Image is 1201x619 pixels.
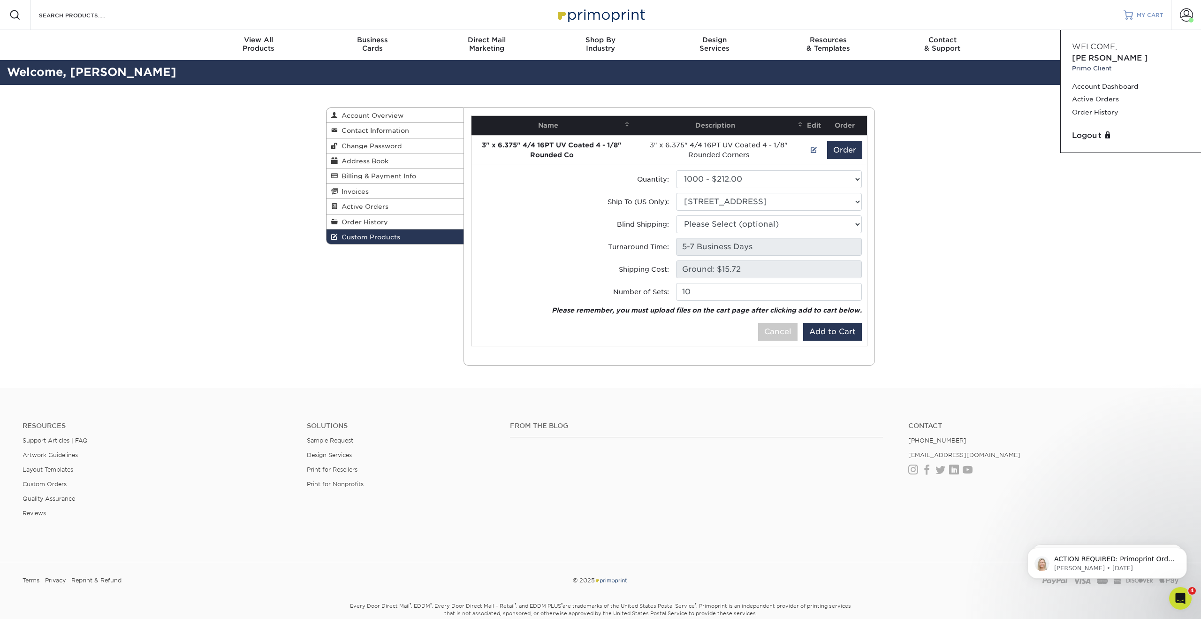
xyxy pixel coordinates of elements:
a: Address Book [327,153,464,168]
strong: 3" x 6.375" 4/4 16PT UV Coated 4 - 1/8" Rounded Co [482,141,622,159]
a: Artwork Guidelines [23,451,78,459]
img: Primoprint [554,5,647,25]
div: Services [657,36,771,53]
a: [EMAIL_ADDRESS][DOMAIN_NAME] [908,451,1020,459]
a: Contact& Support [885,30,999,60]
span: ACTION REQUIRED: Primoprint Order 25813-32387-3171 Hello [PERSON_NAME]! We have set the custom se... [41,27,161,109]
a: Terms [23,573,39,588]
sup: ® [695,602,696,607]
h4: From the Blog [510,422,883,430]
span: Resources [771,36,885,44]
span: Direct Mail [430,36,544,44]
a: Custom Orders [23,481,67,488]
div: Marketing [430,36,544,53]
a: Shop ByIndustry [544,30,658,60]
th: Order [822,116,867,135]
a: DesignServices [657,30,771,60]
a: Print for Resellers [307,466,357,473]
a: Account Dashboard [1072,80,1190,93]
sup: ® [561,602,562,607]
span: Welcome, [1072,42,1117,51]
a: Logout [1072,130,1190,141]
span: Invoices [338,188,369,195]
a: Sample Request [307,437,353,444]
a: Contact Information [327,123,464,138]
input: SEARCH PRODUCTS..... [38,9,129,21]
span: Shop By [544,36,658,44]
label: Number of Sets: [613,287,669,297]
span: Account Overview [338,112,403,119]
a: Account Overview [327,108,464,123]
span: Business [316,36,430,44]
a: Resources& Templates [771,30,885,60]
span: Design [657,36,771,44]
label: Quantity: [637,174,669,184]
button: Add to Cart [803,323,862,341]
label: Turnaround Time: [608,242,669,252]
span: [PERSON_NAME] [1072,53,1148,62]
div: & Templates [771,36,885,53]
td: 3" x 6.375" 4/4 16PT UV Coated 4 - 1/8" Rounded Corners [632,135,806,165]
a: Print for Nonprofits [307,481,364,488]
a: Contact [908,422,1178,430]
a: Design Services [307,451,352,459]
button: Cancel [758,323,798,341]
button: Order [827,141,862,159]
span: Change Password [338,142,402,150]
sup: ® [515,602,516,607]
label: Shipping Cost: [619,264,669,274]
sup: ® [410,602,411,607]
a: Change Password [327,138,464,153]
span: Custom Products [338,233,400,241]
sup: ® [430,602,432,607]
p: Message from Natalie, sent 6w ago [41,36,162,45]
label: Ship To (US Only): [608,197,669,206]
a: Active Orders [327,199,464,214]
a: Active Orders [1072,93,1190,106]
a: Invoices [327,184,464,199]
span: Contact Information [338,127,409,134]
iframe: Intercom notifications message [1013,528,1201,594]
a: Custom Products [327,229,464,244]
a: Direct MailMarketing [430,30,544,60]
a: View AllProducts [202,30,316,60]
th: Description [632,116,806,135]
span: Order History [338,218,388,226]
img: Primoprint [595,577,628,584]
input: Pending [676,260,862,278]
span: View All [202,36,316,44]
em: Please remember, you must upload files on the cart page after clicking add to cart below. [552,306,862,314]
th: Name [471,116,632,135]
span: MY CART [1137,11,1163,19]
iframe: Intercom live chat [1169,587,1192,610]
a: Billing & Payment Info [327,168,464,183]
a: Privacy [45,573,66,588]
div: © 2025 [405,573,795,588]
span: 4 [1188,587,1196,595]
div: Cards [316,36,430,53]
a: Order History [1072,106,1190,119]
a: [PHONE_NUMBER] [908,437,966,444]
a: Order History [327,214,464,229]
a: Layout Templates [23,466,73,473]
div: Products [202,36,316,53]
a: BusinessCards [316,30,430,60]
th: Edit [806,116,822,135]
a: Reviews [23,510,46,517]
h4: Solutions [307,422,496,430]
a: Quality Assurance [23,495,75,502]
small: Primo Client [1072,64,1190,73]
span: Address Book [338,157,388,165]
span: Billing & Payment Info [338,172,416,180]
a: Support Articles | FAQ [23,437,88,444]
label: Blind Shipping: [617,219,669,229]
a: Reprint & Refund [71,573,122,588]
div: Industry [544,36,658,53]
h4: Resources [23,422,293,430]
span: Active Orders [338,203,388,210]
div: & Support [885,36,999,53]
span: Contact [885,36,999,44]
